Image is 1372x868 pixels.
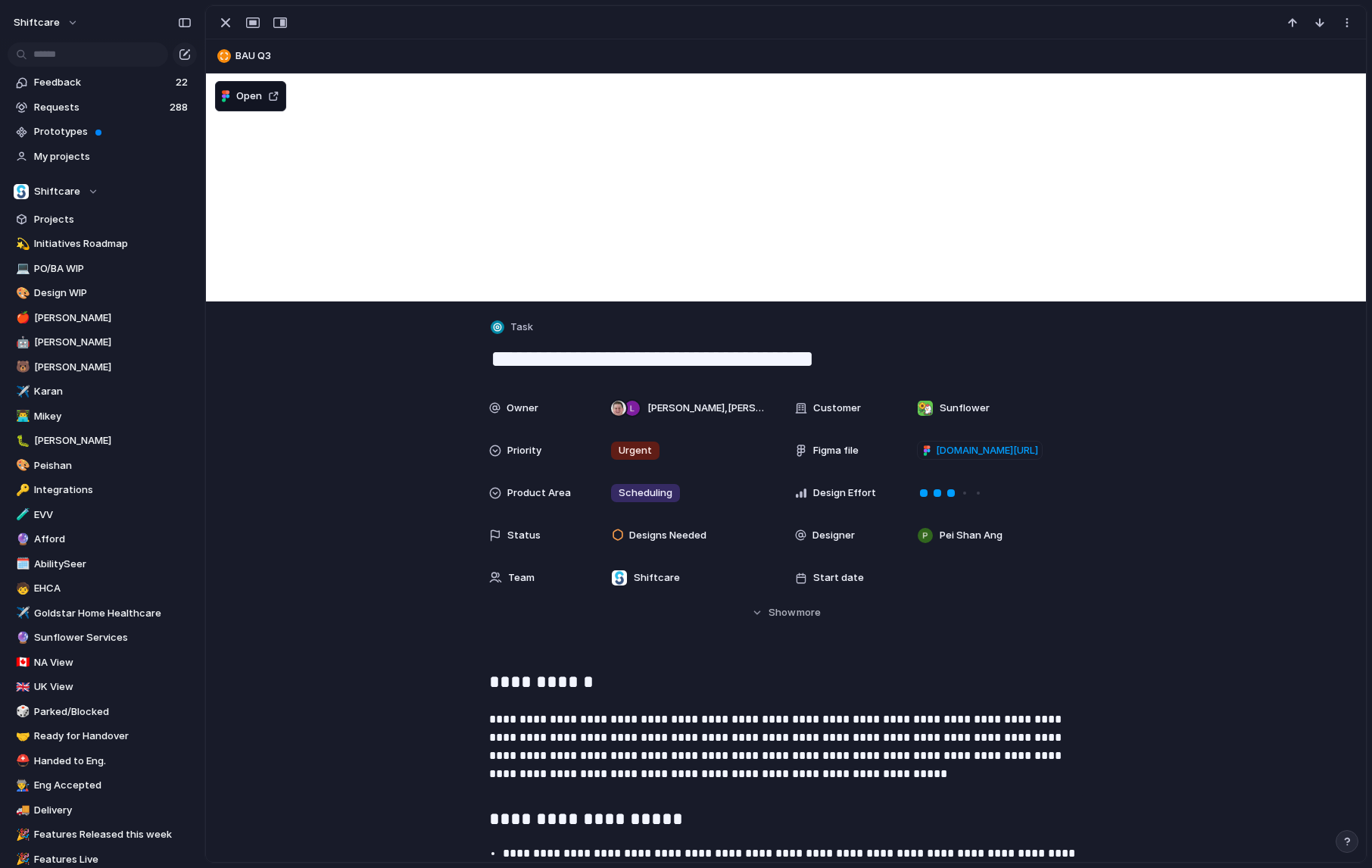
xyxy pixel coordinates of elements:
span: Karan [34,384,192,399]
span: Handed to Eng. [34,754,192,769]
span: EVV [34,507,192,523]
a: Feedback22 [8,71,197,94]
a: 🔮Sunflower Services [8,626,197,649]
button: 🔮 [14,532,29,547]
a: 💫Initiatives Roadmap [8,233,197,255]
button: Showmore [489,599,1083,626]
button: 👨‍🏭 [14,778,29,793]
span: Projects [34,212,192,227]
span: Priority [507,443,541,458]
span: Designer [812,528,855,543]
div: 🇨🇦 [16,654,27,671]
span: Mikey [34,409,192,424]
div: 💻 [16,260,27,277]
button: 🗓️ [14,557,29,572]
a: 🗓️AbilitySeer [8,553,197,576]
span: Eng Accepted [34,778,192,793]
div: 🔑 [16,482,27,499]
span: Product Area [507,486,571,501]
div: 🧒 [16,580,27,598]
div: 🎉 [16,826,27,844]
span: Features Released this week [34,827,192,842]
a: 🧒EHCA [8,577,197,600]
div: ⛑️ [16,752,27,770]
div: ✈️ [16,383,27,401]
button: 🎲 [14,704,29,720]
div: 🤖 [16,334,27,351]
div: 🇬🇧 [16,679,27,696]
div: 🎨 [16,285,27,302]
a: 🔑Integrations [8,479,197,501]
span: Pei Shan Ang [940,528,1002,543]
span: Figma file [813,443,859,458]
span: BAU Q3 [235,48,1359,64]
span: EHCA [34,581,192,596]
div: 🔮 [16,531,27,548]
button: Open [215,81,286,111]
span: Features Live [34,852,192,867]
span: My projects [34,149,192,164]
a: 🎲Parked/Blocked [8,701,197,723]
div: 👨‍💻Mikey [8,405,197,428]
button: 🧒 [14,581,29,596]
a: ✈️Goldstar Home Healthcare [8,602,197,625]
span: Parked/Blocked [34,704,192,720]
button: 🐛 [14,433,29,448]
a: 🇬🇧UK View [8,676,197,698]
span: [PERSON_NAME] [34,433,192,448]
button: 💻 [14,261,29,276]
span: Peishan [34,458,192,473]
a: [DOMAIN_NAME][URL] [917,441,1043,461]
button: Task [488,317,538,339]
span: Sunflower Services [34,630,192,645]
button: 🍎 [14,311,29,326]
div: 🚚 [16,801,27,819]
div: 🔮Afford [8,528,197,551]
span: Task [510,320,533,335]
button: Shiftcare [8,180,197,203]
div: 🗓️ [16,555,27,573]
span: [DOMAIN_NAME][URL] [936,443,1038,458]
button: 🧪 [14,507,29,523]
a: 🧪EVV [8,504,197,526]
a: 🚚Delivery [8,799,197,822]
div: 🐛 [16,432,27,450]
button: 🤝 [14,729,29,744]
div: 🎨Design WIP [8,282,197,304]
div: 🎲 [16,703,27,720]
span: Designs Needed [629,528,706,543]
span: Initiatives Roadmap [34,236,192,251]
span: 22 [176,75,191,90]
a: 🎨Peishan [8,454,197,477]
span: more [797,605,821,620]
div: 💻PO/BA WIP [8,258,197,280]
span: Team [508,570,535,585]
span: shiftcare [14,15,60,30]
div: 🤖[PERSON_NAME] [8,331,197,354]
span: Afford [34,532,192,547]
button: 🚚 [14,803,29,818]
button: 🎉 [14,827,29,842]
a: Prototypes [8,120,197,143]
div: 👨‍💻 [16,407,27,425]
button: 💫 [14,236,29,251]
a: ⛑️Handed to Eng. [8,750,197,773]
span: Shiftcare [634,570,680,585]
div: 🐻 [16,358,27,376]
span: [PERSON_NAME] [34,311,192,326]
div: ✈️ [16,604,27,622]
span: Urgent [619,443,652,458]
span: Requests [34,100,165,115]
span: NA View [34,655,192,670]
span: Design Effort [813,486,876,501]
div: 🎉Features Released this week [8,823,197,846]
span: Customer [813,401,861,416]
